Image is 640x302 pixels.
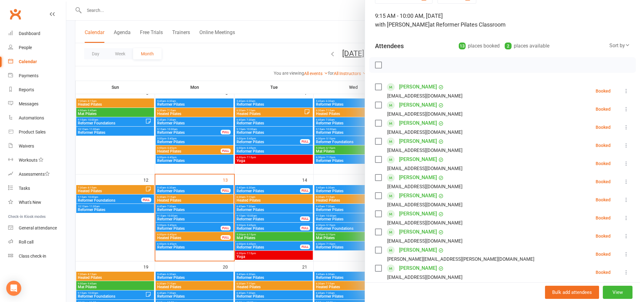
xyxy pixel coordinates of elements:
a: Class kiosk mode [8,249,66,263]
span: at Reformer Pilates Classroom [430,21,506,28]
a: [PERSON_NAME] [399,118,437,128]
div: Payments [19,73,38,78]
div: [EMAIL_ADDRESS][DOMAIN_NAME] [387,146,462,154]
div: [EMAIL_ADDRESS][DOMAIN_NAME] [387,201,462,209]
a: Tasks [8,181,66,195]
a: Payments [8,69,66,83]
div: Waivers [19,143,34,148]
div: [EMAIL_ADDRESS][DOMAIN_NAME] [387,273,462,281]
a: [PERSON_NAME] [399,227,437,237]
span: with [PERSON_NAME] [375,21,430,28]
div: Messages [19,101,38,106]
div: Workouts [19,158,37,163]
div: Automations [19,115,44,120]
a: Reports [8,83,66,97]
div: Open Intercom Messenger [6,281,21,296]
div: [EMAIL_ADDRESS][DOMAIN_NAME] [387,183,462,191]
div: Tasks [19,186,30,191]
a: [PERSON_NAME] [399,154,437,164]
div: Booked [596,125,611,129]
a: Dashboard [8,27,66,41]
div: Product Sales [19,129,46,134]
div: [PERSON_NAME][EMAIL_ADDRESS][PERSON_NAME][DOMAIN_NAME] [387,255,534,263]
div: [EMAIL_ADDRESS][DOMAIN_NAME] [387,237,462,245]
div: 13 [459,43,466,49]
a: Workouts [8,153,66,167]
div: [EMAIL_ADDRESS][DOMAIN_NAME] [387,128,462,136]
a: Calendar [8,55,66,69]
a: [PERSON_NAME] [399,245,437,255]
div: Assessments [19,172,50,177]
a: Assessments [8,167,66,181]
div: 9:15 AM - 10:00 AM, [DATE] [375,12,630,29]
a: What's New [8,195,66,209]
div: Booked [596,216,611,220]
div: Booked [596,89,611,93]
div: Booked [596,161,611,166]
a: Waivers [8,139,66,153]
div: places booked [459,42,500,50]
div: [EMAIL_ADDRESS][DOMAIN_NAME] [387,92,462,100]
a: People [8,41,66,55]
a: [PERSON_NAME] [399,136,437,146]
div: [EMAIL_ADDRESS][DOMAIN_NAME] [387,110,462,118]
button: Bulk add attendees [545,286,599,299]
a: Clubworx [7,6,23,22]
a: [PERSON_NAME] [399,82,437,92]
a: [PERSON_NAME] [399,173,437,183]
div: Booked [596,234,611,238]
div: Booked [596,252,611,256]
a: [PERSON_NAME] [399,100,437,110]
div: Class check-in [19,254,46,259]
div: Booked [596,179,611,184]
a: [PERSON_NAME] [399,281,437,291]
a: General attendance kiosk mode [8,221,66,235]
div: Booked [596,107,611,111]
div: places available [505,42,549,50]
a: [PERSON_NAME] [399,209,437,219]
div: 2 [505,43,512,49]
a: [PERSON_NAME] [399,263,437,273]
div: Booked [596,270,611,274]
div: Roll call [19,239,33,244]
div: Booked [596,143,611,148]
div: [EMAIL_ADDRESS][DOMAIN_NAME] [387,164,462,173]
div: Attendees [375,42,404,50]
a: Messages [8,97,66,111]
div: People [19,45,32,50]
a: Roll call [8,235,66,249]
a: Automations [8,111,66,125]
div: General attendance [19,225,57,230]
div: Reports [19,87,34,92]
div: [EMAIL_ADDRESS][DOMAIN_NAME] [387,219,462,227]
div: What's New [19,200,41,205]
div: Booked [596,198,611,202]
div: Calendar [19,59,37,64]
a: Product Sales [8,125,66,139]
a: [PERSON_NAME] [399,191,437,201]
div: Dashboard [19,31,40,36]
div: Sort by [609,42,630,50]
button: View [603,286,632,299]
